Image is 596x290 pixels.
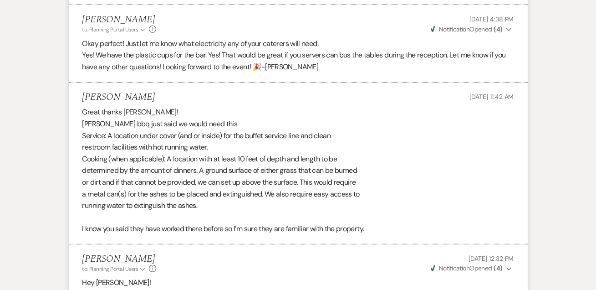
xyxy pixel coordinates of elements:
[82,254,157,265] h5: [PERSON_NAME]
[494,264,502,272] strong: ( 4 )
[82,130,514,142] p: Service: A location under cover (and or inside) for the buffet service line and clean
[82,49,514,72] p: Yes! We have the plastic cups for the bar. Yes! That would be great if you servers can bus the ta...
[82,265,147,273] button: to: Planning Portal Users
[82,223,514,235] p: I know you said they have worked there before so I’m sure they are familiar with the property.
[82,265,138,273] span: to: Planning Portal Users
[82,277,514,289] p: Hey [PERSON_NAME]!
[82,14,157,26] h5: [PERSON_NAME]
[82,153,514,165] p: Cooking (when applicable): A location with at least 10 feet of depth and length to be
[469,15,514,23] span: [DATE] 4:38 PM
[82,38,514,50] p: Okay perfect! Just let me know what electricity any of your caterers will need.
[82,188,514,200] p: a metal can(s) for the ashes to be placed and extinguished. We also require easy access to
[431,25,503,33] span: Opened
[439,25,469,33] span: Notification
[429,25,514,34] button: NotificationOpened (4)
[82,26,147,34] button: to: Planning Portal Users
[82,118,514,130] p: [PERSON_NAME] bbq just said we would need this
[431,264,503,272] span: Opened
[469,254,514,263] span: [DATE] 12:32 PM
[82,106,514,118] p: Great thanks [PERSON_NAME]!
[82,141,514,153] p: restroom facilities with hot running water.
[82,176,514,188] p: or dirt and if that cannot be provided, we can set up above the surface. This would require
[82,26,138,33] span: to: Planning Portal Users
[82,165,514,176] p: determined by the amount of dinners. A ground surface of either grass that can be burned
[470,93,514,101] span: [DATE] 11:42 AM
[82,200,514,212] p: running water to extinguish the ashes.
[439,264,469,272] span: Notification
[494,25,502,33] strong: ( 4 )
[82,92,155,103] h5: [PERSON_NAME]
[429,264,514,273] button: NotificationOpened (4)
